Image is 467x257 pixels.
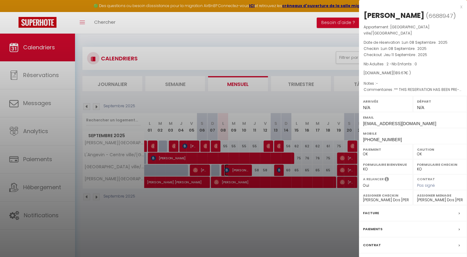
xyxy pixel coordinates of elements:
[394,70,405,75] span: 189.67
[384,52,427,57] span: Jeu 11 Septembre . 2025
[363,137,402,142] span: [PHONE_NUMBER]
[392,61,417,67] span: Nb Enfants : 0
[5,2,23,21] button: Ouvrir le widget de chat LiveChat
[364,87,462,93] p: Commentaires :
[428,12,453,20] span: 6688947
[363,177,384,182] label: A relancer
[363,121,436,126] span: [EMAIL_ADDRESS][DOMAIN_NAME]
[417,98,463,104] label: Départ
[417,105,424,110] span: N/A
[363,161,409,168] label: Formulaire Bienvenue
[417,192,463,198] label: Assigner Menage
[363,146,409,153] label: Paiement
[363,130,463,137] label: Mobile
[426,11,456,20] span: ( )
[364,46,462,52] p: Checkin :
[364,24,430,36] span: [GEOGRAPHIC_DATA] ville/[GEOGRAPHIC_DATA]
[402,40,448,45] span: Lun 08 Septembre . 2025
[417,161,463,168] label: Formulaire Checkin
[364,24,462,36] p: Appartement :
[364,80,462,87] p: Notes :
[363,210,379,216] label: Facture
[381,46,427,51] span: Lun 08 Septembre . 2025
[376,81,378,86] span: -
[359,3,462,10] div: x
[363,105,370,110] span: N/A
[393,70,411,75] span: ( € )
[363,242,381,248] label: Contrat
[364,70,462,76] div: [DOMAIN_NAME]
[385,177,389,183] i: Sélectionner OUI si vous souhaiter envoyer les séquences de messages post-checkout
[364,10,424,20] div: [PERSON_NAME]
[364,52,462,58] p: Checkout :
[363,114,463,120] label: Email
[363,226,382,232] label: Paiements
[417,177,435,181] label: Contrat
[364,39,462,46] p: Date de réservation :
[363,98,409,104] label: Arrivée
[364,61,417,67] span: Nb Adultes : 2 -
[417,183,435,188] span: Pas signé
[417,146,463,153] label: Caution
[363,192,409,198] label: Assigner Checkin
